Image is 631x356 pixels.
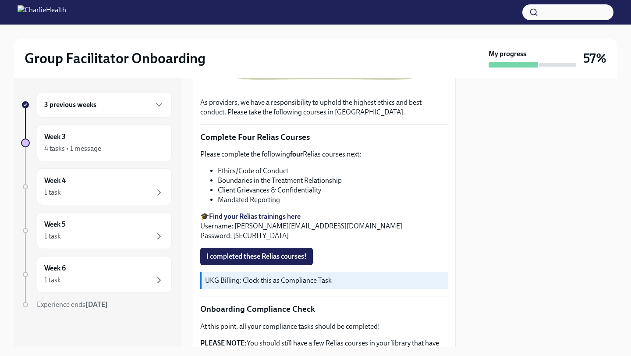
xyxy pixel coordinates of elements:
p: UKG Billing: Clock this as Compliance Task [205,276,445,285]
li: Boundaries in the Treatment Relationship [218,176,448,185]
a: Week 34 tasks • 1 message [21,125,172,161]
li: Client Grievances & Confidentiality [218,185,448,195]
p: 🎓 Username: [PERSON_NAME][EMAIL_ADDRESS][DOMAIN_NAME] Password: [SECURITY_DATA] [200,212,448,241]
span: I completed these Relias courses! [206,252,307,261]
a: Find your Relias trainings here [209,212,301,221]
li: Mandated Reporting [218,195,448,205]
h2: Group Facilitator Onboarding [25,50,206,67]
p: As providers, we have a responsibility to uphold the highest ethics and best conduct. Please take... [200,98,448,117]
div: 3 previous weeks [37,92,172,117]
strong: PLEASE NOTE: [200,339,247,347]
h6: Week 3 [44,132,66,142]
li: Ethics/Code of Conduct [218,166,448,176]
div: 1 task [44,231,61,241]
p: Complete Four Relias Courses [200,132,448,143]
div: 1 task [44,188,61,197]
a: Week 51 task [21,212,172,249]
p: At this point, all your compliance tasks should be completed! [200,322,448,331]
div: 4 tasks • 1 message [44,144,101,153]
div: 1 task [44,275,61,285]
h6: Week 4 [44,176,66,185]
p: Onboarding Compliance Check [200,303,448,315]
h6: 3 previous weeks [44,100,96,110]
h6: Week 6 [44,263,66,273]
strong: [DATE] [85,300,108,309]
h6: Week 5 [44,220,66,229]
strong: My progress [489,49,526,59]
a: Week 41 task [21,168,172,205]
p: Please complete the following Relias courses next: [200,150,448,159]
button: I completed these Relias courses! [200,248,313,265]
h3: 57% [583,50,606,66]
img: CharlieHealth [18,5,66,19]
strong: four [290,150,303,158]
span: Experience ends [37,300,108,309]
a: Week 61 task [21,256,172,293]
